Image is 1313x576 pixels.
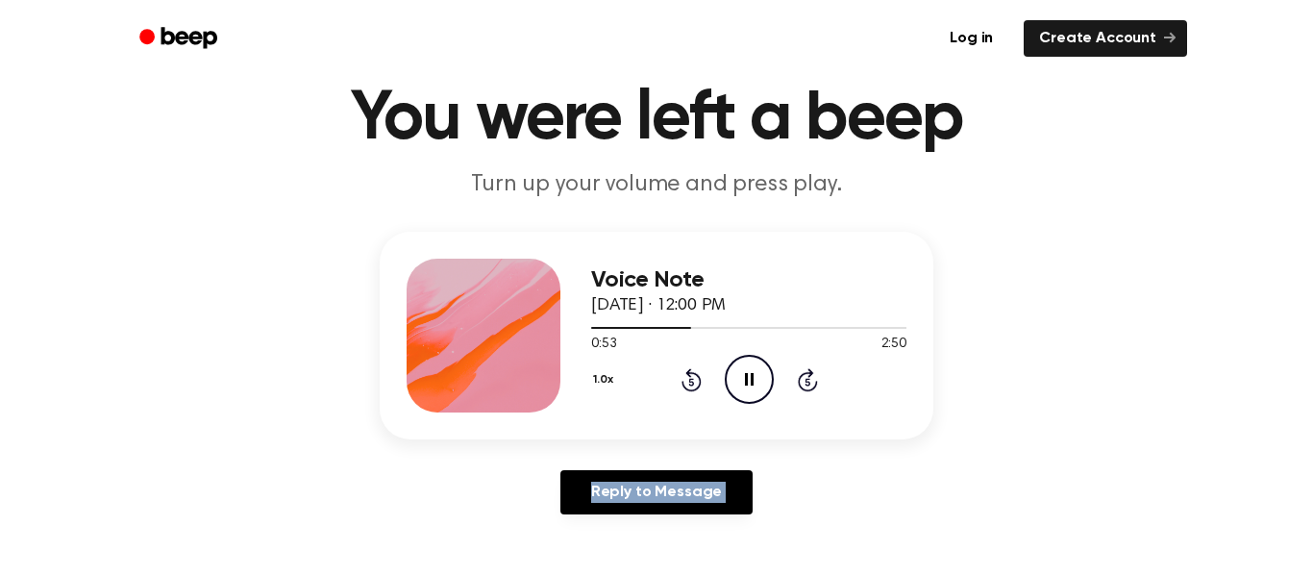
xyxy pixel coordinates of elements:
h3: Voice Note [591,267,906,293]
span: [DATE] · 12:00 PM [591,297,726,314]
button: 1.0x [591,363,620,396]
p: Turn up your volume and press play. [287,169,1026,201]
a: Create Account [1024,20,1187,57]
span: 2:50 [881,335,906,355]
a: Beep [126,20,235,58]
span: 0:53 [591,335,616,355]
a: Log in [930,16,1012,61]
a: Reply to Message [560,470,753,514]
h1: You were left a beep [164,85,1149,154]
